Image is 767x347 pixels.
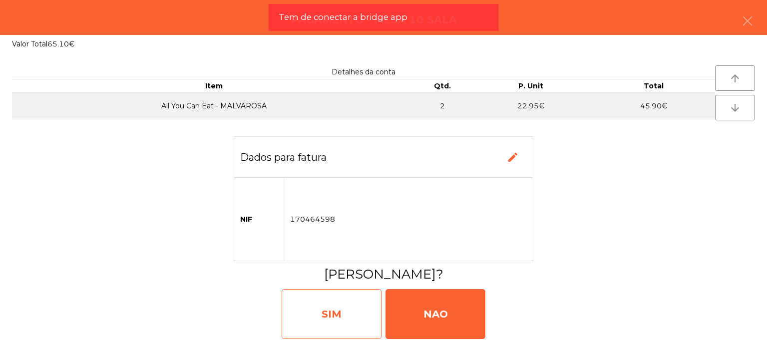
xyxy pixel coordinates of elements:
div: SIM [282,289,382,339]
button: arrow_downward [715,95,755,120]
td: 1.45€ [592,119,715,145]
th: Total [592,79,715,93]
i: arrow_downward [729,102,741,114]
button: edit [498,143,527,171]
span: 65.10€ [47,39,74,48]
td: Azeitonas Temperadas [12,119,415,145]
td: 170464598 [284,178,533,261]
span: edit [507,151,519,163]
td: NIF [234,178,284,261]
td: 2 [415,93,469,119]
td: 1.45€ [469,119,592,145]
td: 45.90€ [592,93,715,119]
td: 22.95€ [469,93,592,119]
button: arrow_upward [715,65,755,91]
div: NAO [385,289,485,339]
span: Tem de conectar a bridge app [279,11,407,23]
h3: [PERSON_NAME]? [11,265,756,283]
span: Valor Total [12,39,47,48]
td: 1 [415,119,469,145]
span: Detalhes da conta [332,67,395,76]
th: Qtd. [415,79,469,93]
h3: Dados para fatura [240,150,327,164]
th: Item [12,79,415,93]
i: arrow_upward [729,72,741,84]
td: All You Can Eat - MALVAROSA [12,93,415,119]
th: P. Unit [469,79,592,93]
